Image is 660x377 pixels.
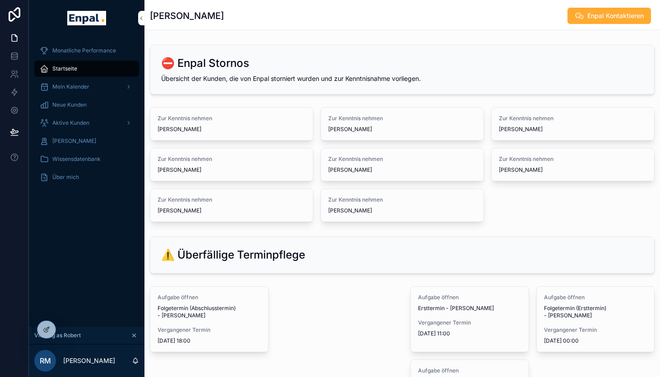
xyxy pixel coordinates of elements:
span: [PERSON_NAME] [158,166,306,174]
span: Vergangener Termin [544,326,647,334]
span: Enpal Kontaktieren [587,11,644,20]
span: Zur Kenntnis nehmen [328,196,476,203]
p: [PERSON_NAME] [63,356,115,365]
span: Monatliche Performance [52,47,116,54]
span: Mein Kalender [52,83,89,90]
span: Folgetermin (Abschlusstermin) - [PERSON_NAME] [158,305,261,319]
span: Vergangener Termin [418,319,521,326]
a: Zur Kenntnis nehmen[PERSON_NAME] [491,107,655,141]
a: Monatliche Performance [34,42,139,59]
span: [PERSON_NAME] [499,166,647,174]
span: [PERSON_NAME] [328,166,476,174]
span: [PERSON_NAME] [328,207,476,214]
span: [PERSON_NAME] [158,126,306,133]
span: Aufgabe öffnen [158,294,261,301]
span: [PERSON_NAME] [158,207,306,214]
a: Zur Kenntnis nehmen[PERSON_NAME] [150,188,313,222]
span: RM [40,355,51,366]
span: Aufgabe öffnen [418,294,521,301]
a: Über mich [34,169,139,185]
a: Wissensdatenbank [34,151,139,167]
a: Startseite [34,61,139,77]
a: Aufgabe öffnenErsttermin - [PERSON_NAME]Vergangener Termin[DATE] 11:00 [410,286,529,352]
span: Folgetermin (Ersttermin) - [PERSON_NAME] [544,305,647,319]
a: Zur Kenntnis nehmen[PERSON_NAME] [321,148,484,181]
span: [DATE] 11:00 [418,330,521,337]
span: Über mich [52,174,79,181]
span: Vergangener Termin [158,326,261,334]
span: [DATE] 00:00 [544,337,647,344]
a: Aufgabe öffnenFolgetermin (Ersttermin) - [PERSON_NAME]Vergangener Termin[DATE] 00:00 [536,286,655,352]
h2: ⛔ Enpal Stornos [161,56,249,71]
a: [PERSON_NAME] [34,133,139,149]
span: Übersicht der Kunden, die von Enpal storniert wurden und zur Kenntnisnahme vorliegen. [161,75,421,82]
span: Wissensdatenbank [52,156,101,163]
span: [PERSON_NAME] [499,126,647,133]
span: Zur Kenntnis nehmen [158,115,306,122]
a: Zur Kenntnis nehmen[PERSON_NAME] [321,107,484,141]
span: Viewing as Robert [34,332,81,339]
span: Aufgabe öffnen [544,294,647,301]
span: Zur Kenntnis nehmen [158,196,306,203]
a: Aktive Kunden [34,115,139,131]
a: Mein Kalender [34,79,139,95]
a: Zur Kenntnis nehmen[PERSON_NAME] [150,148,313,181]
span: Zur Kenntnis nehmen [499,156,647,163]
span: Ersttermin - [PERSON_NAME] [418,305,521,312]
img: App logo [67,11,106,25]
a: Zur Kenntnis nehmen[PERSON_NAME] [150,107,313,141]
span: Zur Kenntnis nehmen [499,115,647,122]
span: Zur Kenntnis nehmen [158,156,306,163]
span: Aktive Kunden [52,119,89,127]
span: [PERSON_NAME] [52,137,96,145]
span: Zur Kenntnis nehmen [328,156,476,163]
h1: [PERSON_NAME] [150,9,224,22]
span: Neue Kunden [52,101,87,108]
span: Startseite [52,65,77,72]
button: Enpal Kontaktieren [567,8,651,24]
a: Neue Kunden [34,97,139,113]
a: Zur Kenntnis nehmen[PERSON_NAME] [321,188,484,222]
a: Aufgabe öffnenFolgetermin (Abschlusstermin) - [PERSON_NAME]Vergangener Termin[DATE] 18:00 [150,286,269,352]
h2: ⚠️ Überfällige Terminpflege [161,248,305,262]
span: Zur Kenntnis nehmen [328,115,476,122]
span: [PERSON_NAME] [328,126,476,133]
span: [DATE] 18:00 [158,337,261,344]
div: scrollable content [29,36,144,197]
span: Aufgabe öffnen [418,367,521,374]
a: Zur Kenntnis nehmen[PERSON_NAME] [491,148,655,181]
